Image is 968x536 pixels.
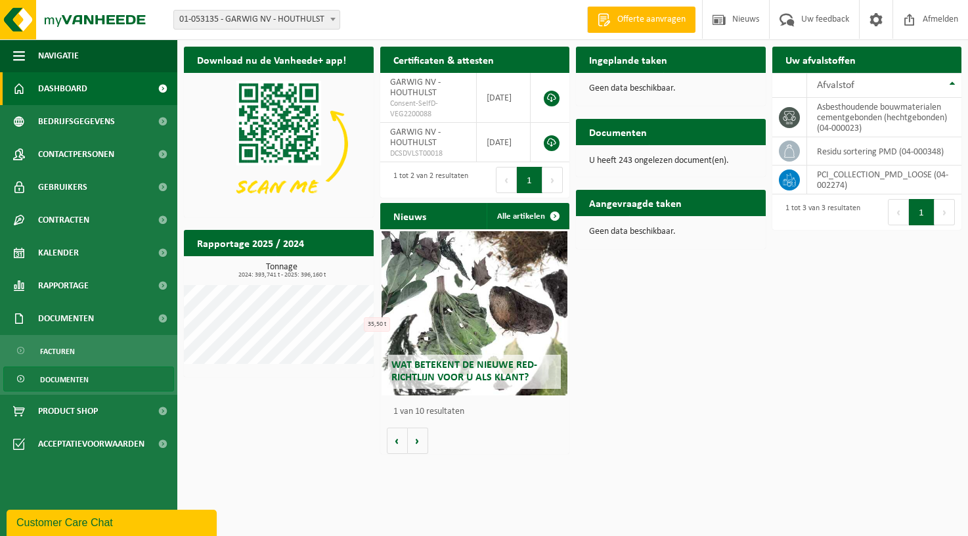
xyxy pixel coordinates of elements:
[390,78,441,98] span: GARWIG NV - HOUTHULST
[38,72,87,105] span: Dashboard
[772,47,869,72] h2: Uw afvalstoffen
[38,395,98,428] span: Product Shop
[380,203,439,229] h2: Nieuws
[40,339,75,364] span: Facturen
[390,127,441,148] span: GARWIG NV - HOUTHULST
[589,156,753,166] p: U heeft 243 ongelezen document(en).
[589,227,753,236] p: Geen data beschikbaar.
[393,407,563,416] p: 1 van 10 resultaten
[184,73,374,215] img: Download de VHEPlus App
[817,80,854,91] span: Afvalstof
[174,11,340,29] span: 01-053135 - GARWIG NV - HOUTHULST
[387,428,408,454] button: Vorige
[38,204,89,236] span: Contracten
[38,269,89,302] span: Rapportage
[390,99,466,120] span: Consent-SelfD-VEG2200088
[173,10,340,30] span: 01-053135 - GARWIG NV - HOUTHULST
[40,367,89,392] span: Documenten
[387,166,468,194] div: 1 tot 2 van 2 resultaten
[542,167,563,193] button: Next
[935,199,955,225] button: Next
[408,428,428,454] button: Volgende
[807,137,962,166] td: residu sortering PMD (04-000348)
[380,47,507,72] h2: Certificaten & attesten
[382,231,567,395] a: Wat betekent de nieuwe RED-richtlijn voor u als klant?
[576,190,695,215] h2: Aangevraagde taken
[38,138,114,171] span: Contactpersonen
[517,167,542,193] button: 1
[779,198,860,227] div: 1 tot 3 van 3 resultaten
[589,84,753,93] p: Geen data beschikbaar.
[576,47,680,72] h2: Ingeplande taken
[3,338,174,363] a: Facturen
[888,199,909,225] button: Previous
[614,13,689,26] span: Offerte aanvragen
[807,166,962,194] td: PCI_COLLECTION_PMD_LOOSE (04-002274)
[390,148,466,159] span: DCSDVLST00018
[7,507,219,536] iframe: chat widget
[38,236,79,269] span: Kalender
[38,428,144,460] span: Acceptatievoorwaarden
[38,39,79,72] span: Navigatie
[909,199,935,225] button: 1
[587,7,695,33] a: Offerte aanvragen
[391,360,537,383] span: Wat betekent de nieuwe RED-richtlijn voor u als klant?
[276,256,372,282] a: Bekijk rapportage
[3,367,174,391] a: Documenten
[190,272,374,279] span: 2024: 393,741 t - 2025: 396,160 t
[496,167,517,193] button: Previous
[576,119,660,145] h2: Documenten
[807,98,962,137] td: asbesthoudende bouwmaterialen cementgebonden (hechtgebonden) (04-000023)
[364,317,390,332] div: 35,50 t
[38,302,94,335] span: Documenten
[487,203,568,229] a: Alle artikelen
[184,47,359,72] h2: Download nu de Vanheede+ app!
[477,73,531,123] td: [DATE]
[38,105,115,138] span: Bedrijfsgegevens
[477,123,531,162] td: [DATE]
[38,171,87,204] span: Gebruikers
[190,263,374,279] h3: Tonnage
[184,230,317,256] h2: Rapportage 2025 / 2024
